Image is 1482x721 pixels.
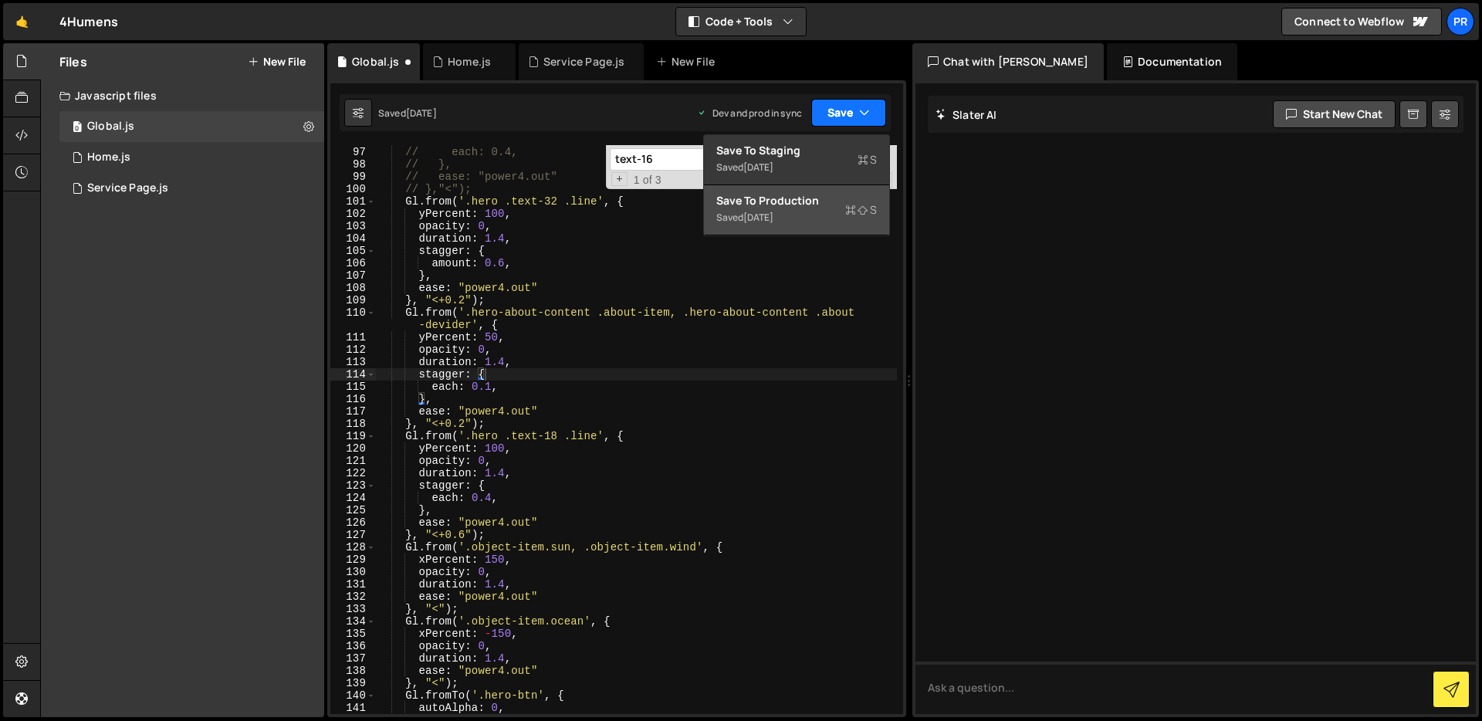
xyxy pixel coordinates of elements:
div: Javascript files [41,80,324,111]
div: 109 [330,294,376,306]
div: 16379/44318.js [59,173,324,204]
div: 139 [330,677,376,689]
button: Save to ProductionS Saved[DATE] [704,185,889,235]
div: 100 [330,183,376,195]
div: Documentation [1107,43,1237,80]
div: 97 [330,146,376,158]
div: 113 [330,356,376,368]
div: 132 [330,591,376,603]
div: 130 [330,566,376,578]
span: Toggle Replace mode [611,172,628,186]
a: Connect to Webflow [1281,8,1442,36]
div: 98 [330,158,376,171]
div: 137 [330,652,376,665]
div: 99 [330,171,376,183]
div: 136 [330,640,376,652]
button: New File [248,56,306,68]
div: 135 [330,628,376,640]
div: New File [656,54,721,69]
div: 106 [330,257,376,269]
a: Pr [1446,8,1474,36]
div: 107 [330,269,376,282]
div: 125 [330,504,376,516]
div: 129 [330,553,376,566]
div: 133 [330,603,376,615]
div: 121 [330,455,376,467]
div: Code + Tools [703,134,890,236]
span: 1 of 3 [628,174,668,186]
h2: Slater AI [936,107,997,122]
div: Saved [378,107,437,120]
div: 16379/44317.js [59,142,324,173]
button: Code + Tools [676,8,806,36]
div: 138 [330,665,376,677]
div: 4Humens [59,12,118,31]
div: Service Page.js [87,181,168,195]
div: 131 [330,578,376,591]
a: 🤙 [3,3,41,40]
div: 123 [330,479,376,492]
div: 134 [330,615,376,628]
div: Save to Staging [716,143,877,158]
div: Global.js [87,120,134,134]
div: Home.js [448,54,491,69]
div: Saved [716,158,877,177]
button: Save to StagingS Saved[DATE] [704,135,889,185]
div: 124 [330,492,376,504]
div: 16379/44316.js [59,111,324,142]
div: 111 [330,331,376,344]
span: 0 [73,122,82,134]
div: Saved [716,208,877,227]
div: [DATE] [743,211,773,224]
div: Home.js [87,151,130,164]
div: [DATE] [406,107,437,120]
input: Search for [610,148,804,171]
div: 126 [330,516,376,529]
div: Service Page.js [543,54,624,69]
div: 101 [330,195,376,208]
div: 105 [330,245,376,257]
div: [DATE] [743,161,773,174]
div: Save to Production [716,193,877,208]
div: 112 [330,344,376,356]
button: Save [811,99,886,127]
div: 115 [330,381,376,393]
div: Dev and prod in sync [697,107,802,120]
div: 117 [330,405,376,418]
button: Start new chat [1273,100,1396,128]
div: Global.js [352,54,399,69]
div: 108 [330,282,376,294]
span: S [845,202,877,218]
div: 127 [330,529,376,541]
div: 120 [330,442,376,455]
div: 103 [330,220,376,232]
div: 118 [330,418,376,430]
div: 140 [330,689,376,702]
div: 128 [330,541,376,553]
div: 110 [330,306,376,331]
div: 102 [330,208,376,220]
div: 141 [330,702,376,714]
h2: Files [59,53,87,70]
div: 119 [330,430,376,442]
span: S [858,152,877,168]
div: 122 [330,467,376,479]
div: 114 [330,368,376,381]
div: 116 [330,393,376,405]
div: 104 [330,232,376,245]
div: Chat with [PERSON_NAME] [912,43,1104,80]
